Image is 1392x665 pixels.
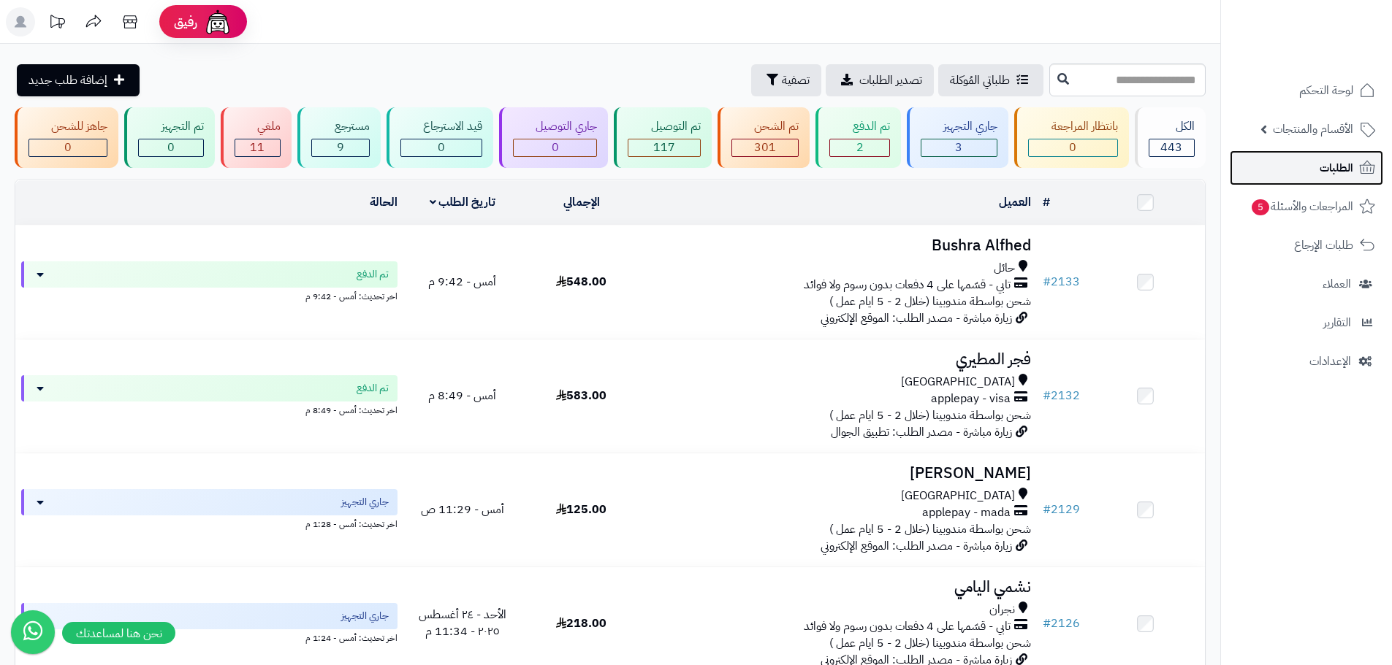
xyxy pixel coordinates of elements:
[1043,615,1080,632] a: #2126
[856,139,864,156] span: 2
[1132,107,1209,168] a: الكل443
[921,118,997,135] div: جاري التجهيز
[653,139,675,156] span: 117
[341,495,389,510] span: جاري التجهيز
[732,139,798,156] div: 301
[647,579,1031,596] h3: نشمي اليامي
[782,72,810,89] span: تصفية
[294,107,383,168] a: مسترجع 9
[938,64,1043,96] a: طلباتي المُوكلة
[1043,273,1080,291] a: #2133
[419,606,506,640] span: الأحد - ٢٤ أغسطس ٢٠٢٥ - 11:34 م
[1230,305,1383,340] a: التقارير
[994,260,1015,277] span: حائل
[1273,119,1353,139] span: الأقسام والمنتجات
[21,515,398,531] div: اخر تحديث: أمس - 1:28 م
[804,618,1011,635] span: تابي - قسّمها على 4 دفعات بدون رسوم ولا فوائد
[1230,228,1383,263] a: طلبات الإرجاع
[428,273,496,291] span: أمس - 9:42 م
[174,13,197,31] span: رفيق
[901,374,1015,391] span: [GEOGRAPHIC_DATA]
[556,387,606,404] span: 583.00
[496,107,611,168] a: جاري التوصيل 0
[1299,80,1353,101] span: لوحة التحكم
[1323,312,1351,333] span: التقارير
[401,139,482,156] div: 0
[1043,615,1051,632] span: #
[647,237,1031,254] h3: Bushra Alfhed
[1043,501,1051,518] span: #
[647,465,1031,482] h3: [PERSON_NAME]
[1252,199,1269,215] span: 5
[829,407,1031,424] span: شحن بواسطة مندوبينا (خلال 2 - 5 ايام عمل )
[12,107,121,168] a: جاهز للشحن 0
[989,601,1015,618] span: نجران
[647,351,1031,368] h3: فجر المطيري
[563,193,600,211] a: الإجمالي
[250,139,265,156] span: 11
[400,118,482,135] div: قيد الاسترجاع
[1043,501,1080,518] a: #2129
[513,118,597,135] div: جاري التوصيل
[357,381,389,396] span: تم الدفع
[421,501,504,518] span: أمس - 11:29 ص
[628,118,700,135] div: تم التوصيل
[64,139,72,156] span: 0
[235,118,281,135] div: ملغي
[430,193,496,211] a: تاريخ الطلب
[901,488,1015,504] span: [GEOGRAPHIC_DATA]
[1043,387,1051,404] span: #
[1029,139,1117,156] div: 0
[21,401,398,417] div: اخر تحديث: أمس - 8:49 م
[312,139,368,156] div: 9
[1294,235,1353,255] span: طلبات الإرجاع
[1230,189,1383,224] a: المراجعات والأسئلة5
[829,634,1031,652] span: شحن بواسطة مندوبينا (خلال 2 - 5 ايام عمل )
[121,107,217,168] a: تم التجهيز 0
[1149,118,1195,135] div: الكل
[804,277,1011,293] span: تابي - قسّمها على 4 دفعات بدون رسوم ولا فوائد
[1323,274,1351,294] span: العملاء
[829,293,1031,310] span: شحن بواسطة مندوبينا (خلال 2 - 5 ايام عمل )
[552,139,559,156] span: 0
[922,504,1011,521] span: applepay - mada
[39,7,75,40] a: تحديثات المنصة
[826,64,934,96] a: تصدير الطلبات
[438,139,445,156] span: 0
[138,118,203,135] div: تم التجهيز
[950,72,1010,89] span: طلباتي المُوكلة
[139,139,202,156] div: 0
[311,118,369,135] div: مسترجع
[921,139,997,156] div: 3
[1230,266,1383,301] a: العملاء
[218,107,294,168] a: ملغي 11
[1043,273,1051,291] span: #
[1011,107,1131,168] a: بانتظار المراجعة 0
[1043,193,1050,211] a: #
[829,520,1031,538] span: شحن بواسطة مندوبينا (خلال 2 - 5 ايام عمل )
[341,609,389,623] span: جاري التجهيز
[1230,344,1383,379] a: الإعدادات
[29,139,107,156] div: 0
[628,139,699,156] div: 117
[556,615,606,632] span: 218.00
[1069,139,1076,156] span: 0
[28,118,107,135] div: جاهز للشحن
[1160,139,1182,156] span: 443
[751,64,821,96] button: تصفية
[28,72,107,89] span: إضافة طلب جديد
[731,118,799,135] div: تم الشحن
[514,139,596,156] div: 0
[955,139,962,156] span: 3
[821,537,1012,555] span: زيارة مباشرة - مصدر الطلب: الموقع الإلكتروني
[1028,118,1117,135] div: بانتظار المراجعة
[1293,39,1378,70] img: logo-2.png
[754,139,776,156] span: 301
[21,629,398,645] div: اخر تحديث: أمس - 1:24 م
[428,387,496,404] span: أمس - 8:49 م
[611,107,714,168] a: تم التوصيل 117
[931,391,1011,407] span: applepay - visa
[813,107,903,168] a: تم الدفع 2
[1230,150,1383,185] a: الطلبات
[167,139,175,156] span: 0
